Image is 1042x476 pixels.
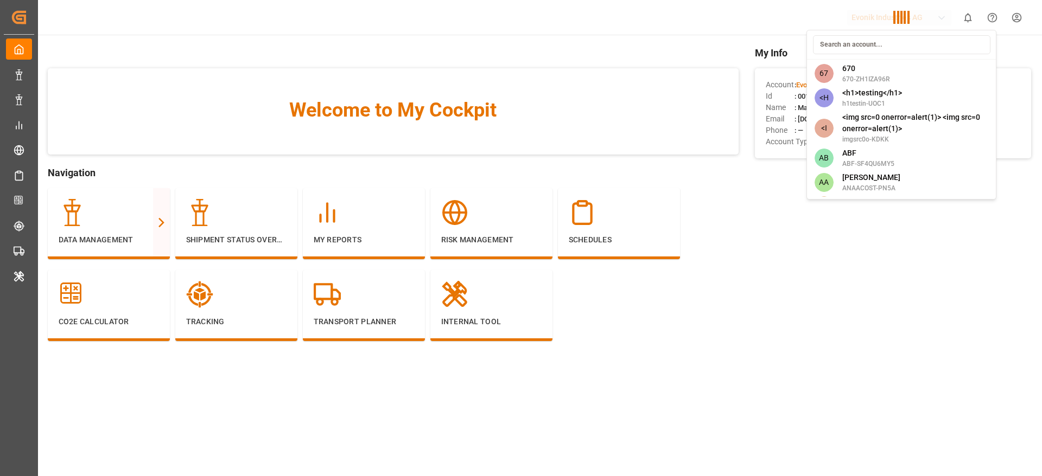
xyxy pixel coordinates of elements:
[980,5,1005,30] button: Help Center
[766,125,795,136] span: Phone
[755,46,1031,60] span: My Info
[766,79,795,91] span: Account
[766,136,812,147] span: Account Type
[186,316,287,327] p: Tracking
[59,316,159,327] p: CO2e Calculator
[186,234,287,246] p: Shipment Status Overview
[956,5,980,30] button: show 0 new notifications
[813,35,990,54] input: Search an account...
[69,95,717,125] span: Welcome to My Cockpit
[569,234,669,246] p: Schedules
[795,126,803,134] span: : —
[795,92,866,100] span: : 0011t000013eqN2AAI
[48,165,739,180] span: Navigation
[59,234,159,246] p: Data Management
[441,234,542,246] p: Risk Management
[314,316,414,327] p: Transport Planner
[796,81,861,89] span: Evonik Industries AG
[314,234,414,246] p: My Reports
[766,113,795,125] span: Email
[766,91,795,102] span: Id
[795,81,861,89] span: :
[795,104,831,112] span: : Madhu T V
[441,316,542,327] p: Internal Tool
[795,115,965,123] span: : [DOMAIN_NAME][EMAIL_ADDRESS][DOMAIN_NAME]
[766,102,795,113] span: Name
